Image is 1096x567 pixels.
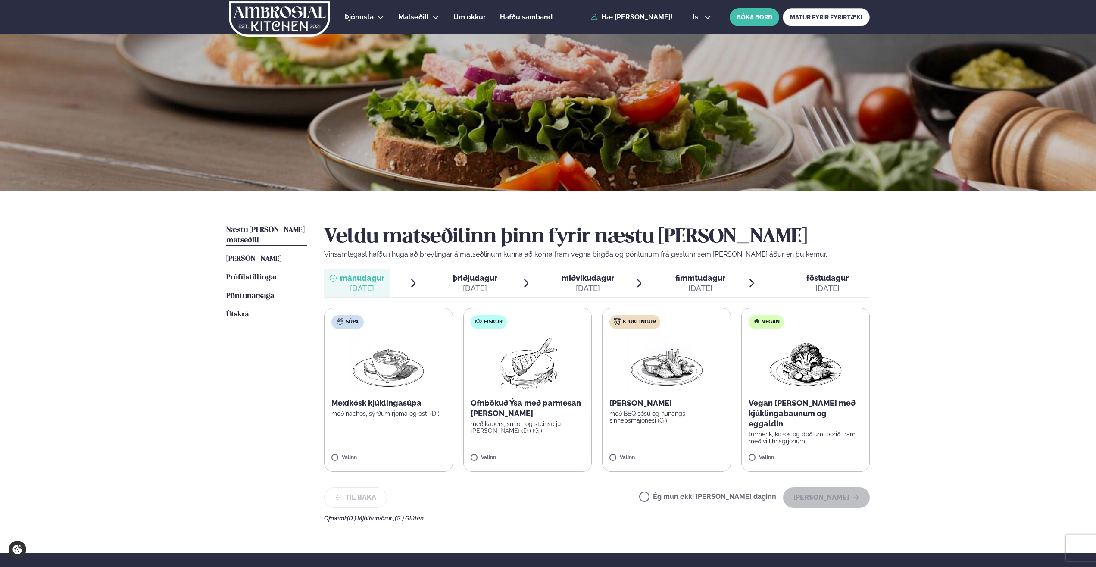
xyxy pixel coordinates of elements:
[398,12,429,22] a: Matseðill
[226,255,281,263] span: [PERSON_NAME]
[562,273,614,282] span: miðvikudagur
[749,398,863,429] p: Vegan [PERSON_NAME] með kjúklingabaunum og eggaldin
[346,319,359,326] span: Súpa
[340,273,384,282] span: mánudagur
[762,319,780,326] span: Vegan
[331,398,446,408] p: Mexíkósk kjúklingasúpa
[628,336,704,391] img: Chicken-wings-legs.png
[226,225,307,246] a: Næstu [PERSON_NAME] matseðill
[453,273,497,282] span: þriðjudagur
[226,273,278,283] a: Prófílstillingar
[324,515,870,522] div: Ofnæmi:
[324,225,870,249] h2: Veldu matseðilinn þinn fyrir næstu [PERSON_NAME]
[675,283,725,294] div: [DATE]
[753,318,760,325] img: Vegan.svg
[324,487,387,508] button: Til baka
[9,541,26,558] a: Cookie settings
[471,398,585,419] p: Ofnbökuð Ýsa með parmesan [PERSON_NAME]
[226,291,274,301] a: Pöntunarsaga
[350,336,426,391] img: Soup.png
[783,8,870,26] a: MATUR FYRIR FYRIRTÆKI
[398,13,429,21] span: Matseðill
[623,319,656,326] span: Kjúklingur
[453,12,486,22] a: Um okkur
[226,226,305,244] span: Næstu [PERSON_NAME] matseðill
[226,310,249,320] a: Útskrá
[395,515,424,522] span: (G ) Glúten
[471,420,585,434] p: með kapers, smjöri og steinselju [PERSON_NAME] (D ) (G )
[749,431,863,445] p: túrmerik, kókos og döðlum, borið fram með villihrísgrjónum
[337,318,343,325] img: soup.svg
[226,311,249,318] span: Útskrá
[453,13,486,21] span: Um okkur
[484,319,503,326] span: Fiskur
[614,318,621,325] img: chicken.svg
[489,336,565,391] img: Fish.png
[324,249,870,260] p: Vinsamlegast hafðu í huga að breytingar á matseðlinum kunna að koma fram vegna birgða og pöntunum...
[806,283,849,294] div: [DATE]
[345,12,374,22] a: Þjónusta
[345,13,374,21] span: Þjónusta
[783,487,870,508] button: [PERSON_NAME]
[768,336,843,391] img: Vegan.png
[693,14,701,21] span: is
[675,273,725,282] span: fimmtudagur
[730,8,779,26] button: BÓKA BORÐ
[500,13,553,21] span: Hafðu samband
[475,318,482,325] img: fish.svg
[226,292,274,300] span: Pöntunarsaga
[806,273,849,282] span: föstudagur
[228,1,331,37] img: logo
[591,13,673,21] a: Hæ [PERSON_NAME]!
[453,283,497,294] div: [DATE]
[347,515,395,522] span: (D ) Mjólkurvörur ,
[562,283,614,294] div: [DATE]
[331,410,446,417] p: með nachos, sýrðum rjóma og osti (D )
[686,14,718,21] button: is
[609,398,724,408] p: [PERSON_NAME]
[609,410,724,424] p: með BBQ sósu og hunangs sinnepsmajónesi (G )
[340,283,384,294] div: [DATE]
[226,274,278,281] span: Prófílstillingar
[500,12,553,22] a: Hafðu samband
[226,254,281,264] a: [PERSON_NAME]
